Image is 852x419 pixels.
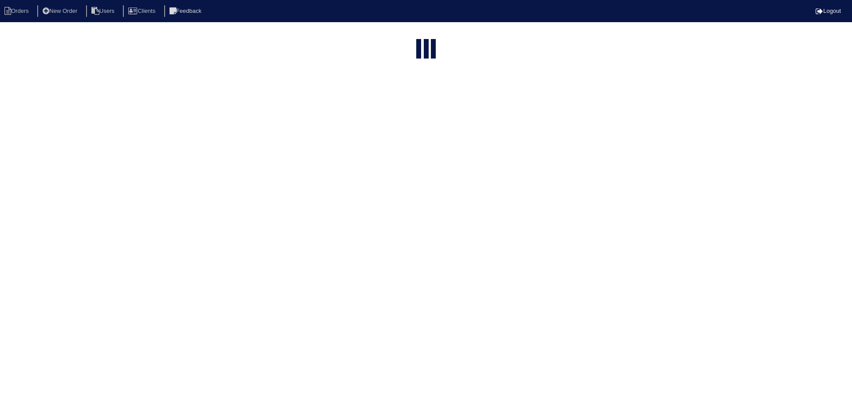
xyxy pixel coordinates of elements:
li: Users [86,5,122,17]
li: New Order [37,5,84,17]
li: Clients [123,5,162,17]
li: Feedback [164,5,209,17]
a: Clients [123,8,162,14]
a: Users [86,8,122,14]
a: Logout [816,8,841,14]
div: loading... [424,39,429,60]
a: New Order [37,8,84,14]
